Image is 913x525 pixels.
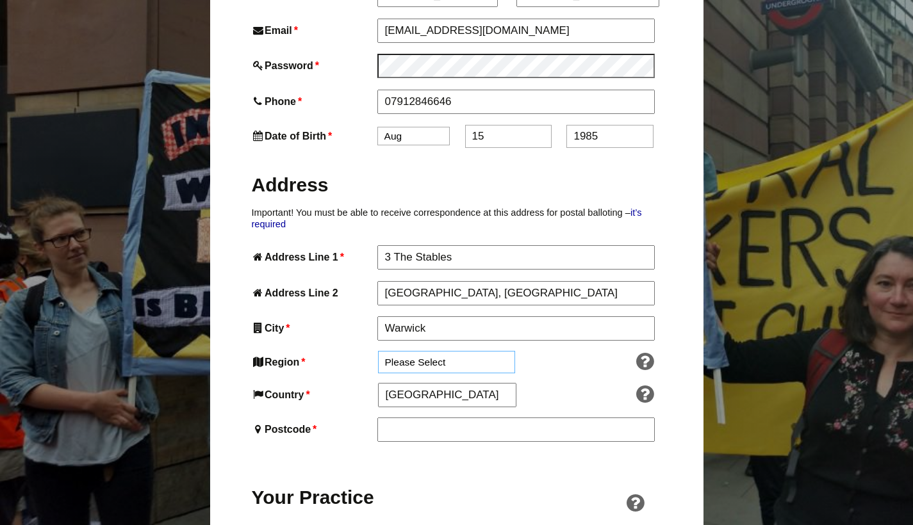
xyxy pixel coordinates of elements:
[252,485,375,510] h2: Your Practice
[252,22,375,39] label: Email
[252,319,375,337] label: City
[252,127,375,145] label: Date of Birth
[252,207,662,230] p: Important! You must be able to receive correspondence at this address for postal balloting –
[252,248,375,266] label: Address Line 1
[252,386,375,403] label: Country
[252,93,375,110] label: Phone
[252,172,662,197] h2: Address
[252,421,375,438] label: Postcode
[252,353,375,371] label: Region
[252,284,375,302] label: Address Line 2
[252,207,642,229] a: it’s required
[252,57,375,74] label: Password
